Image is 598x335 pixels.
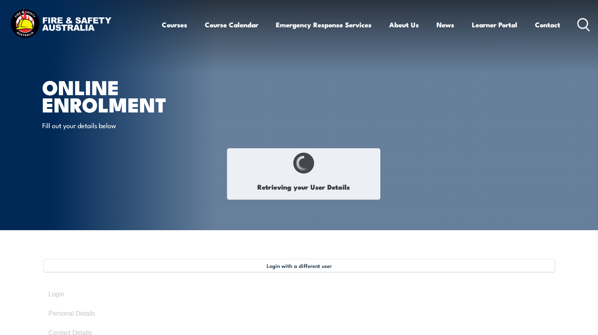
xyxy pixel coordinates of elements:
[437,14,454,35] a: News
[389,14,419,35] a: About Us
[535,14,560,35] a: Contact
[162,14,187,35] a: Courses
[231,178,376,195] h1: Retrieving your User Details
[42,78,241,112] h1: Online Enrolment
[276,14,371,35] a: Emergency Response Services
[472,14,517,35] a: Learner Portal
[267,262,332,269] span: Login with a different user
[42,121,189,130] p: Fill out your details below
[205,14,258,35] a: Course Calendar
